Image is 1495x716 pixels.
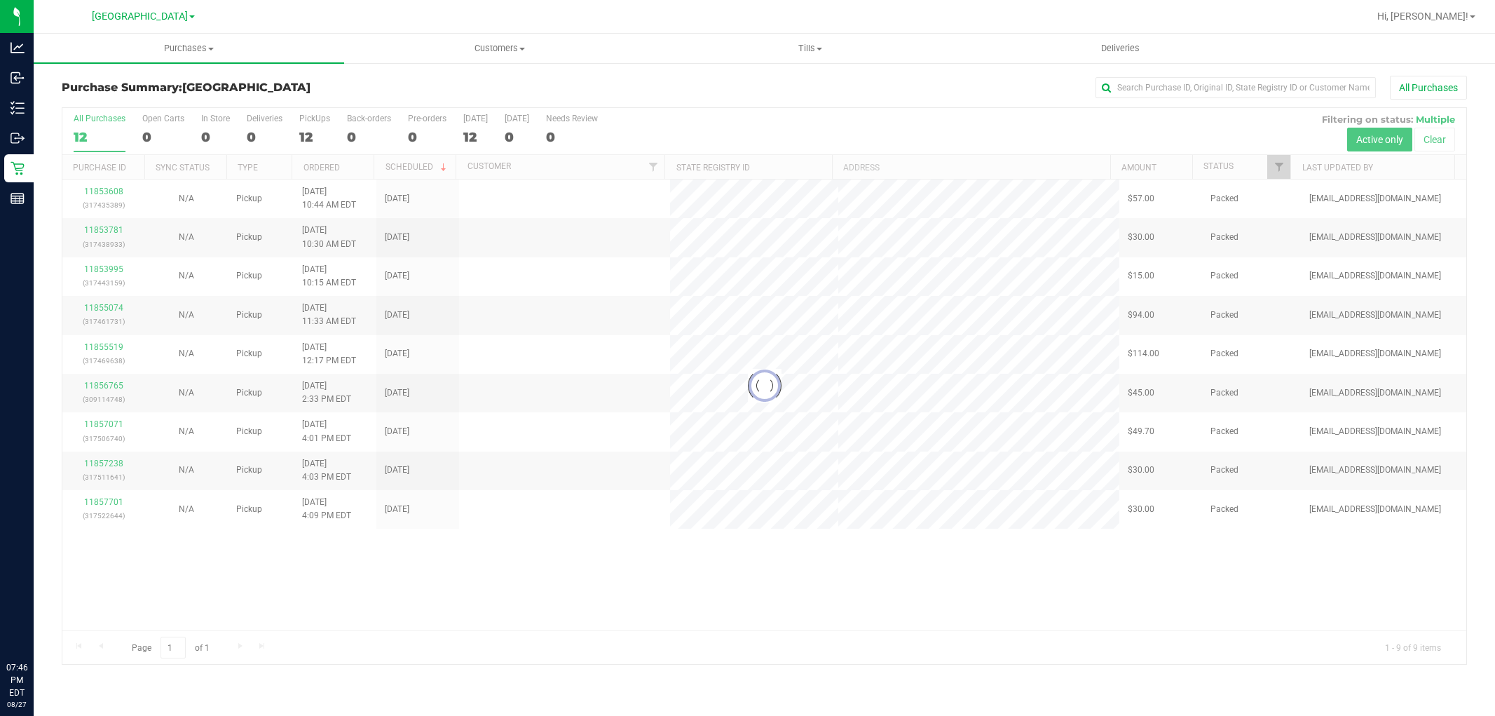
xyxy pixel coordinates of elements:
[62,81,530,94] h3: Purchase Summary:
[92,11,188,22] span: [GEOGRAPHIC_DATA]
[6,661,27,699] p: 07:46 PM EDT
[34,42,344,55] span: Purchases
[11,191,25,205] inline-svg: Reports
[11,71,25,85] inline-svg: Inbound
[182,81,310,94] span: [GEOGRAPHIC_DATA]
[1095,77,1376,98] input: Search Purchase ID, Original ID, State Registry ID or Customer Name...
[655,42,964,55] span: Tills
[11,161,25,175] inline-svg: Retail
[34,34,344,63] a: Purchases
[14,604,56,646] iframe: Resource center
[6,699,27,710] p: 08/27
[41,602,58,619] iframe: Resource center unread badge
[11,101,25,115] inline-svg: Inventory
[11,41,25,55] inline-svg: Analytics
[344,34,655,63] a: Customers
[1377,11,1468,22] span: Hi, [PERSON_NAME]!
[11,131,25,145] inline-svg: Outbound
[345,42,654,55] span: Customers
[1082,42,1159,55] span: Deliveries
[965,34,1276,63] a: Deliveries
[655,34,965,63] a: Tills
[1390,76,1467,100] button: All Purchases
